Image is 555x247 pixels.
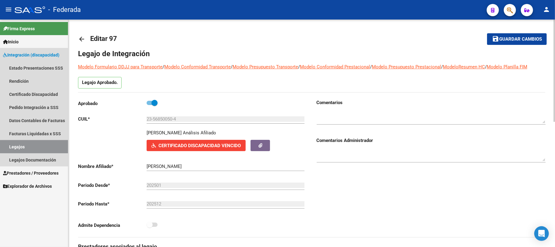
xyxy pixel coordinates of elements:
[147,140,246,151] button: Certificado Discapacidad Vencido
[3,170,59,176] span: Prestadores / Proveedores
[543,6,550,13] mat-icon: person
[372,64,441,70] a: Modelo Presupuesto Prestacional
[78,49,545,59] h1: Legajo de Integración
[3,38,19,45] span: Inicio
[78,64,162,70] a: Modelo Formulario DDJJ para Transporte
[78,100,147,107] p: Aprobado
[78,77,122,89] p: Legajo Aprobado.
[78,163,147,170] p: Nombre Afiliado
[534,226,549,241] div: Open Intercom Messenger
[48,3,81,16] span: - Federada
[164,64,231,70] a: Modelo Conformidad Transporte
[90,35,117,42] span: Editar 97
[183,129,216,136] div: Análisis Afiliado
[158,143,241,148] span: Certificado Discapacidad Vencido
[487,64,527,70] a: Modelo Planilla FIM
[5,6,12,13] mat-icon: menu
[78,116,147,122] p: CUIL
[78,35,85,43] mat-icon: arrow_back
[78,222,147,229] p: Admite Dependencia
[492,35,499,42] mat-icon: save
[78,182,147,189] p: Periodo Desde
[78,201,147,207] p: Periodo Hasta
[233,64,298,70] a: Modelo Presupuesto Transporte
[317,137,546,144] h3: Comentarios Administrador
[300,64,370,70] a: Modelo Conformidad Prestacional
[317,99,546,106] h3: Comentarios
[443,64,485,70] a: ModeloResumen HC
[487,33,547,45] button: Guardar cambios
[3,183,52,190] span: Explorador de Archivos
[3,25,35,32] span: Firma Express
[3,52,59,58] span: Integración (discapacidad)
[499,37,542,42] span: Guardar cambios
[147,129,182,136] p: [PERSON_NAME]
